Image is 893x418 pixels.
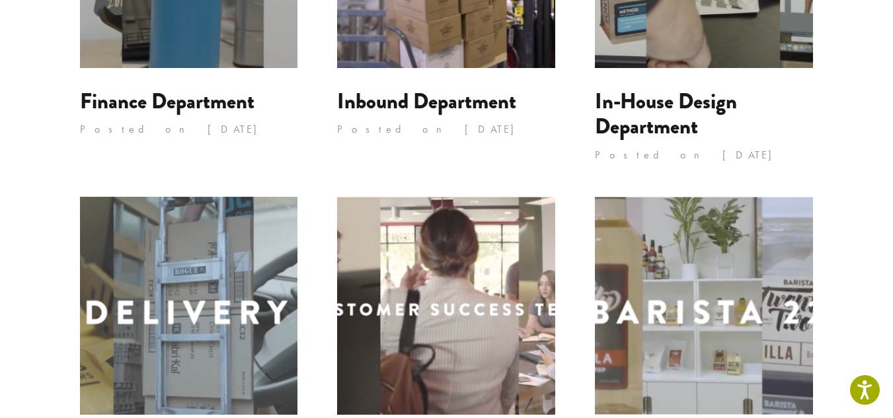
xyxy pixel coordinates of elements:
[595,145,813,165] p: Posted on [DATE]
[337,120,555,139] p: Posted on [DATE]
[595,197,813,415] img: Barista 22
[80,86,254,117] a: Finance Department
[337,197,555,415] img: Customer Success Department
[595,86,737,142] a: In-House Design Department
[80,120,298,139] p: Posted on [DATE]
[337,86,516,117] a: Inbound Department
[80,197,298,415] img: Wholesale Delivery Department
